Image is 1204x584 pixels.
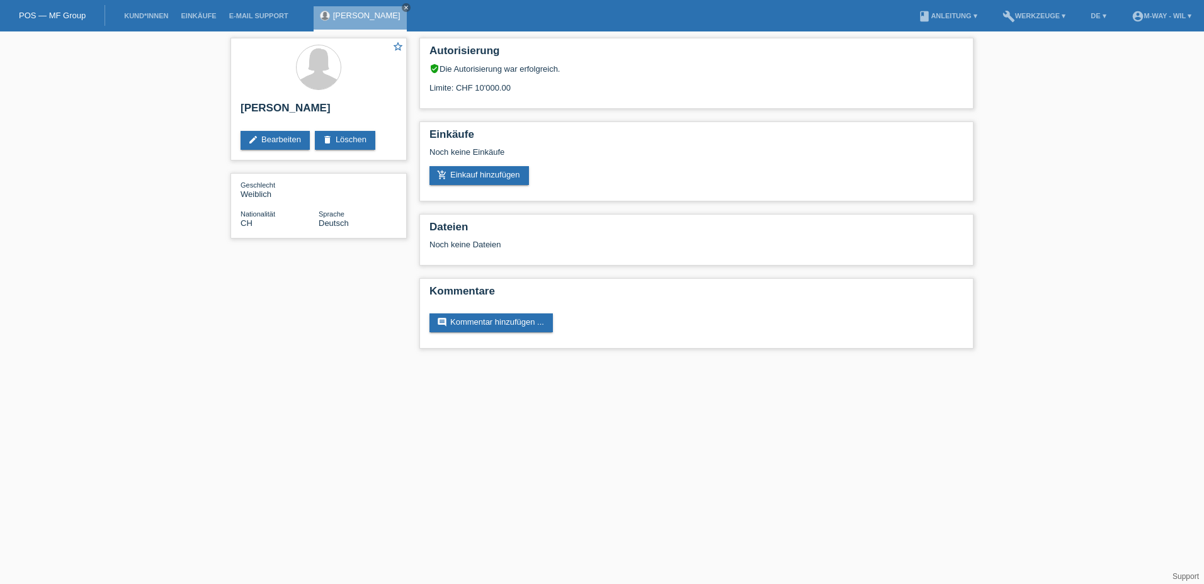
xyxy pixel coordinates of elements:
div: Weiblich [241,180,319,199]
h2: Dateien [429,221,963,240]
div: Noch keine Einkäufe [429,147,963,166]
a: bookAnleitung ▾ [912,12,983,20]
span: Deutsch [319,218,349,228]
i: edit [248,135,258,145]
span: Sprache [319,210,344,218]
i: comment [437,317,447,327]
i: book [918,10,931,23]
i: add_shopping_cart [437,170,447,180]
i: star_border [392,41,404,52]
h2: [PERSON_NAME] [241,102,397,121]
a: Support [1173,572,1199,581]
a: Einkäufe [174,12,222,20]
a: Kund*innen [118,12,174,20]
i: verified_user [429,64,440,74]
i: build [1002,10,1015,23]
a: [PERSON_NAME] [333,11,400,20]
div: Noch keine Dateien [429,240,814,249]
a: deleteLöschen [315,131,375,150]
h2: Einkäufe [429,128,963,147]
span: Geschlecht [241,181,275,189]
a: close [402,3,411,12]
span: Nationalität [241,210,275,218]
a: POS — MF Group [19,11,86,20]
h2: Kommentare [429,285,963,304]
i: close [403,4,409,11]
a: account_circlem-way - Wil ▾ [1125,12,1198,20]
a: E-Mail Support [223,12,295,20]
div: Limite: CHF 10'000.00 [429,74,963,93]
a: commentKommentar hinzufügen ... [429,313,553,332]
a: editBearbeiten [241,131,310,150]
a: buildWerkzeuge ▾ [996,12,1072,20]
a: star_border [392,41,404,54]
i: delete [322,135,332,145]
a: add_shopping_cartEinkauf hinzufügen [429,166,529,185]
div: Die Autorisierung war erfolgreich. [429,64,963,74]
h2: Autorisierung [429,45,963,64]
i: account_circle [1132,10,1144,23]
span: Schweiz [241,218,253,228]
a: DE ▾ [1084,12,1112,20]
